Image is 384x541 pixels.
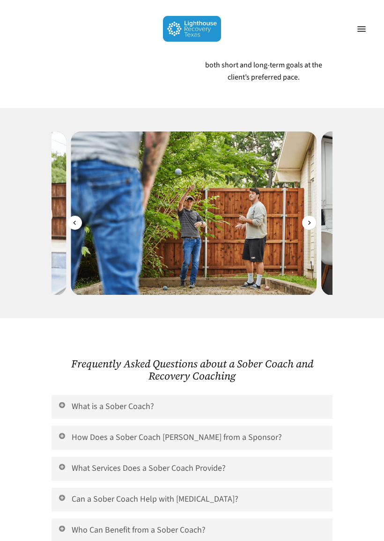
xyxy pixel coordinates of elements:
[52,426,332,450] a: How Does a Sober Coach [PERSON_NAME] from a Sponsor?
[52,457,332,481] a: What Services Does a Sober Coach Provide?
[52,358,332,382] h2: Frequently Asked Questions about a Sober Coach and Recovery Coaching
[352,24,371,34] a: Navigation Menu
[302,216,316,230] button: Next
[71,132,317,295] img: Untitled-1Artboard-5
[163,16,222,42] img: Lighthouse Recovery Texas
[52,395,332,419] a: What is a Sober Coach?
[68,216,82,230] button: Previous
[52,488,332,512] a: Can a Sober Coach Help with [MEDICAL_DATA]?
